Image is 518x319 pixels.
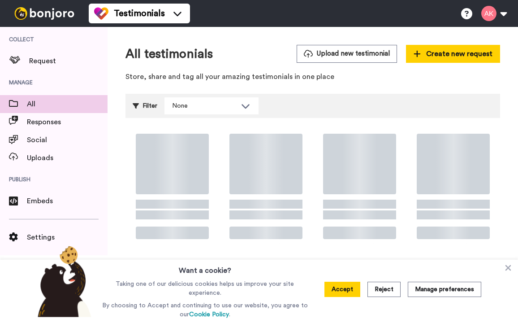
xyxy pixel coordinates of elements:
[100,301,310,319] p: By choosing to Accept and continuing to use our website, you agree to our .
[27,99,108,109] span: All
[408,282,481,297] button: Manage preferences
[172,101,237,110] div: None
[27,196,108,206] span: Embeds
[324,282,360,297] button: Accept
[414,48,492,59] span: Create new request
[406,45,500,63] button: Create new request
[125,47,213,61] h1: All testimonials
[27,135,108,145] span: Social
[94,6,108,21] img: tm-color.svg
[11,7,78,20] img: bj-logo-header-white.svg
[27,232,108,243] span: Settings
[367,282,401,297] button: Reject
[30,245,96,317] img: bear-with-cookie.png
[297,45,397,62] button: Upload new testimonial
[189,311,229,318] a: Cookie Policy
[114,7,165,20] span: Testimonials
[133,97,157,114] div: Filter
[100,280,310,297] p: Taking one of our delicious cookies helps us improve your site experience.
[125,72,500,82] p: Store, share and tag all your amazing testimonials in one place
[179,260,231,276] h3: Want a cookie?
[27,153,108,163] span: Uploads
[27,117,108,127] span: Responses
[29,56,108,66] span: Request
